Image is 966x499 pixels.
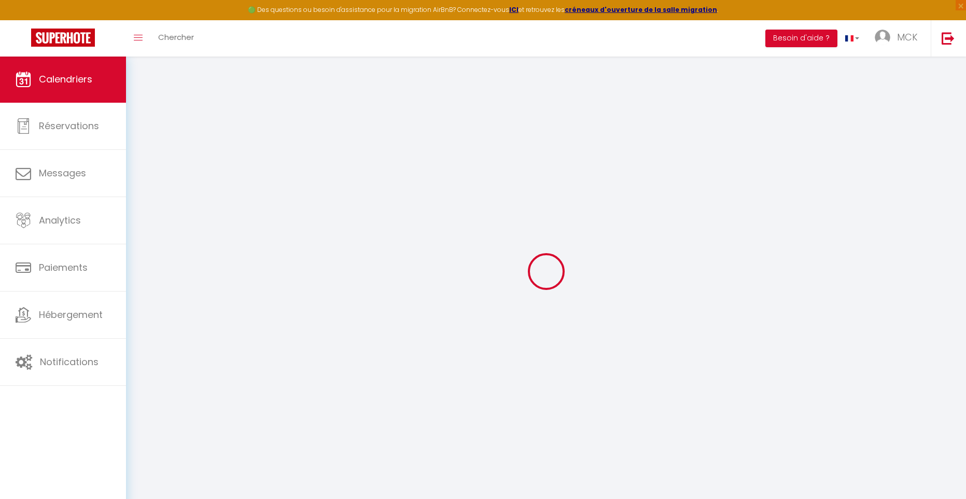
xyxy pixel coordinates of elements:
[39,214,81,227] span: Analytics
[39,73,92,86] span: Calendriers
[39,119,99,132] span: Réservations
[39,261,88,274] span: Paiements
[867,20,931,57] a: ... MCK
[150,20,202,57] a: Chercher
[509,5,519,14] a: ICI
[875,30,890,45] img: ...
[40,355,99,368] span: Notifications
[39,167,86,179] span: Messages
[565,5,717,14] a: créneaux d'ouverture de la salle migration
[31,29,95,47] img: Super Booking
[39,308,103,321] span: Hébergement
[8,4,39,35] button: Ouvrir le widget de chat LiveChat
[158,32,194,43] span: Chercher
[942,32,955,45] img: logout
[765,30,837,47] button: Besoin d'aide ?
[897,31,918,44] span: MCK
